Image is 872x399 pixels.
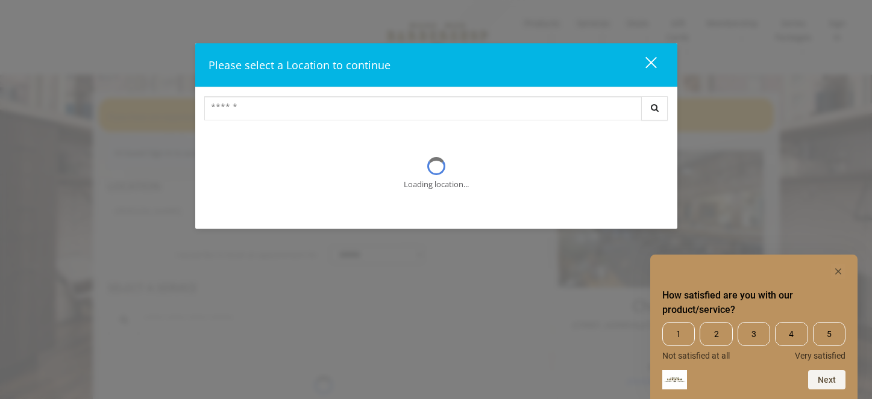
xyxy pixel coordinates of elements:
span: 4 [775,322,808,346]
div: How satisfied are you with our product/service? Select an option from 1 to 5, with 1 being Not sa... [662,264,845,389]
span: 2 [700,322,732,346]
div: Loading location... [404,178,469,191]
span: 5 [813,322,845,346]
span: Not satisfied at all [662,351,730,360]
span: Very satisfied [795,351,845,360]
i: Search button [648,104,662,112]
div: Center Select [204,96,668,126]
div: How satisfied are you with our product/service? Select an option from 1 to 5, with 1 being Not sa... [662,322,845,360]
span: Please select a Location to continue [209,58,391,72]
h2: How satisfied are you with our product/service? Select an option from 1 to 5, with 1 being Not sa... [662,288,845,317]
span: 3 [738,322,770,346]
span: 1 [662,322,695,346]
input: Search Center [204,96,642,120]
div: close dialog [632,56,656,74]
button: close dialog [623,52,664,77]
button: Hide survey [831,264,845,279]
button: Next question [808,370,845,389]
